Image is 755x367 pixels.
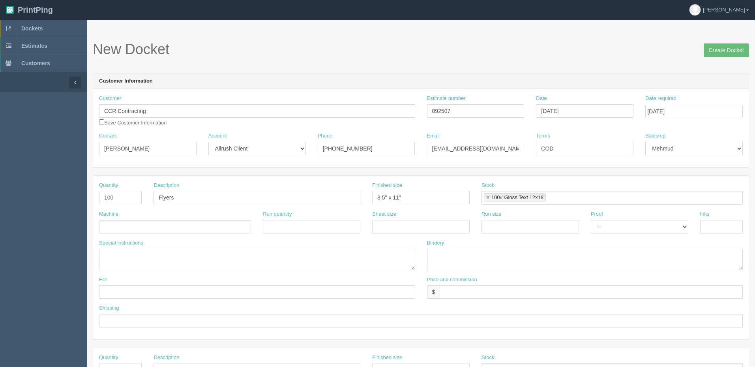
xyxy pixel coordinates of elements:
[427,132,440,140] label: Email
[99,132,117,140] label: Contact
[99,182,118,189] label: Quantity
[481,182,495,189] label: Stock
[93,73,749,89] header: Customer Information
[491,195,543,200] div: 100# Gloss Text 12x18
[645,132,665,140] label: Salesrep
[689,4,701,15] img: avatar_default-7531ab5dedf162e01f1e0bb0964e6a185e93c5c22dfe317fb01d7f8cd2b1632c.jpg
[93,41,749,57] h1: New Docket
[536,132,550,140] label: Terms
[427,276,477,284] label: Price and commission
[99,239,143,247] label: Special instructions
[208,132,227,140] label: Account
[21,43,47,49] span: Estimates
[99,354,118,361] label: Quantity
[99,95,415,126] div: Save Customer Information
[263,211,292,218] label: Run quantity
[427,95,466,102] label: Estimate number
[21,60,50,66] span: Customers
[700,211,710,218] label: Inks
[427,285,440,299] div: $
[99,95,121,102] label: Customer
[372,354,402,361] label: Finished size
[481,354,495,361] label: Stock
[99,276,107,284] label: File
[21,25,43,32] span: Dockets
[99,104,415,118] input: Enter customer name
[154,354,179,361] label: Description
[536,95,547,102] label: Date
[591,211,603,218] label: Proof
[704,43,749,57] input: Create Docket
[318,132,333,140] label: Phone
[99,305,119,312] label: Shipping
[645,95,676,102] label: Date required
[154,182,179,189] label: Description
[481,211,502,218] label: Run size
[372,211,396,218] label: Sheet size
[427,239,444,247] label: Bindery
[99,211,118,218] label: Machine
[372,182,402,189] label: Finished size
[6,6,14,14] img: logo-3e63b451c926e2ac314895c53de4908e5d424f24456219fb08d385ab2e579770.png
